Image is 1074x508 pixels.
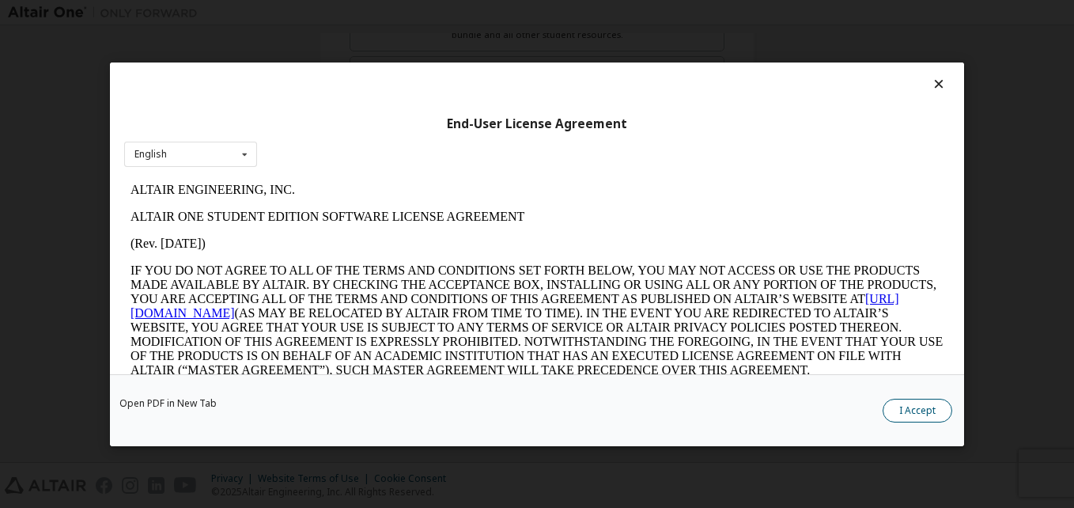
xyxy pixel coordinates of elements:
a: Open PDF in New Tab [119,398,217,408]
div: English [134,150,167,159]
p: ALTAIR ENGINEERING, INC. [6,6,819,21]
p: This Altair One Student Edition Software License Agreement (“Agreement”) is between Altair Engine... [6,214,819,271]
p: (Rev. [DATE]) [6,60,819,74]
p: IF YOU DO NOT AGREE TO ALL OF THE TERMS AND CONDITIONS SET FORTH BELOW, YOU MAY NOT ACCESS OR USE... [6,87,819,201]
button: I Accept [883,398,952,422]
div: End-User License Agreement [124,116,950,131]
a: [URL][DOMAIN_NAME] [6,116,775,143]
p: ALTAIR ONE STUDENT EDITION SOFTWARE LICENSE AGREEMENT [6,33,819,47]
